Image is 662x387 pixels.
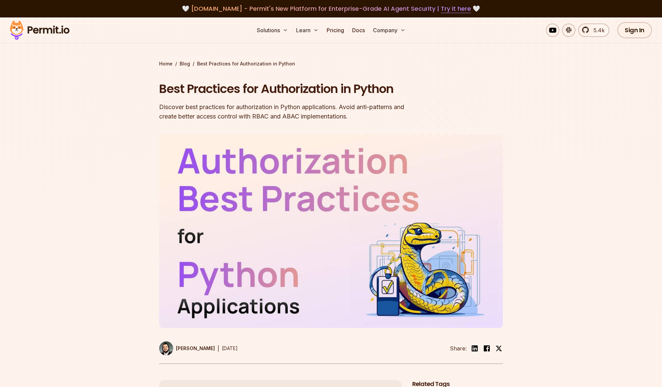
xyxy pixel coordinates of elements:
[191,4,471,13] span: [DOMAIN_NAME] - Permit's New Platform for Enterprise-Grade AI Agent Security |
[441,4,471,13] a: Try it here
[180,60,190,67] a: Blog
[16,4,646,13] div: 🤍 🤍
[222,345,238,351] time: [DATE]
[159,341,215,355] a: [PERSON_NAME]
[589,26,605,34] span: 5.4k
[471,344,479,352] img: linkedin
[7,19,73,42] img: Permit logo
[450,344,467,352] li: Share:
[324,23,347,37] a: Pricing
[159,60,173,67] a: Home
[159,81,417,97] h1: Best Practices for Authorization in Python
[159,341,173,355] img: Gabriel L. Manor
[617,22,652,38] a: Sign In
[578,23,609,37] a: 5.4k
[159,60,503,67] div: / /
[159,135,503,328] img: Best Practices for Authorization in Python
[176,345,215,352] p: [PERSON_NAME]
[218,344,219,352] div: |
[159,102,417,121] div: Discover best practices for authorization in Python applications. Avoid anti-patterns and create ...
[349,23,368,37] a: Docs
[254,23,291,37] button: Solutions
[293,23,321,37] button: Learn
[495,345,502,352] img: twitter
[483,344,491,352] img: facebook
[370,23,408,37] button: Company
